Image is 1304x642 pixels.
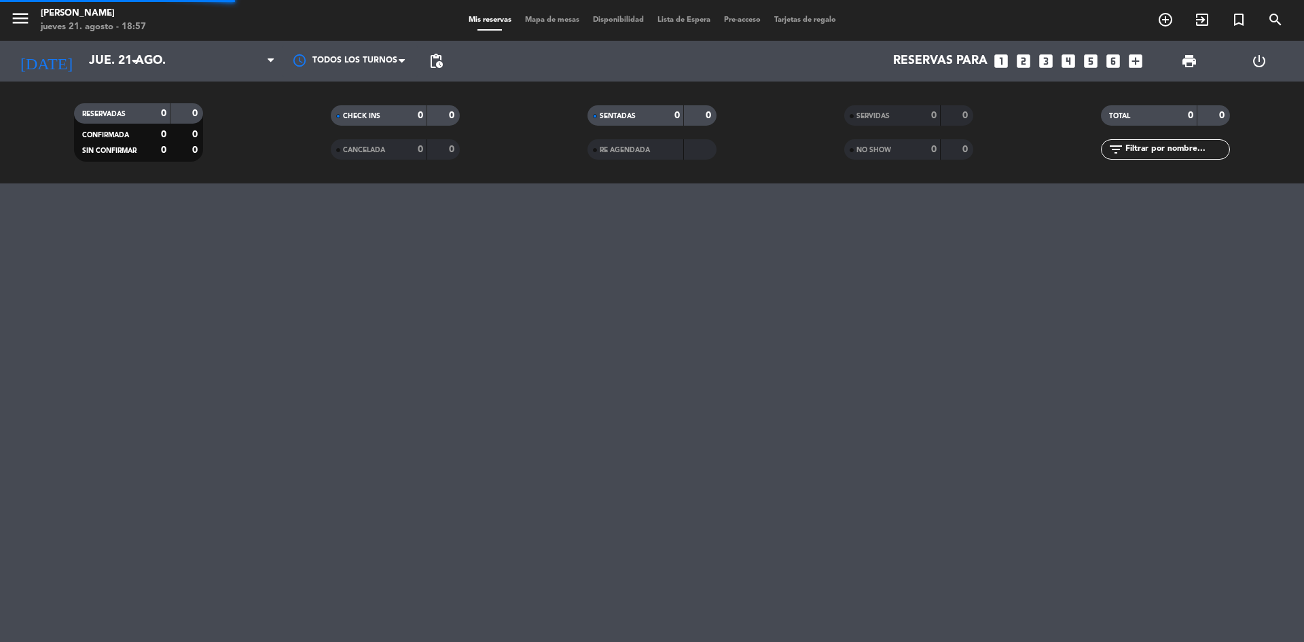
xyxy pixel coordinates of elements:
[1127,52,1144,70] i: add_box
[1104,52,1122,70] i: looks_6
[10,46,82,76] i: [DATE]
[192,130,200,139] strong: 0
[343,147,385,154] span: CANCELADA
[518,16,586,24] span: Mapa de mesas
[41,7,146,20] div: [PERSON_NAME]
[192,145,200,155] strong: 0
[600,147,650,154] span: RE AGENDADA
[1194,12,1210,28] i: exit_to_app
[586,16,651,24] span: Disponibilidad
[1188,111,1193,120] strong: 0
[1224,41,1294,82] div: LOG OUT
[1157,12,1174,28] i: add_circle_outline
[462,16,518,24] span: Mis reservas
[126,53,143,69] i: arrow_drop_down
[931,145,937,154] strong: 0
[1082,52,1100,70] i: looks_5
[1251,53,1267,69] i: power_settings_new
[856,147,891,154] span: NO SHOW
[161,109,166,118] strong: 0
[856,113,890,120] span: SERVIDAS
[1109,113,1130,120] span: TOTAL
[767,16,843,24] span: Tarjetas de regalo
[1037,52,1055,70] i: looks_3
[992,52,1010,70] i: looks_one
[1231,12,1247,28] i: turned_in_not
[343,113,380,120] span: CHECK INS
[931,111,937,120] strong: 0
[706,111,714,120] strong: 0
[192,109,200,118] strong: 0
[1015,52,1032,70] i: looks_two
[82,111,126,118] span: RESERVADAS
[893,54,988,68] span: Reservas para
[449,145,457,154] strong: 0
[651,16,717,24] span: Lista de Espera
[962,111,971,120] strong: 0
[1219,111,1227,120] strong: 0
[1181,53,1197,69] span: print
[600,113,636,120] span: SENTADAS
[418,111,423,120] strong: 0
[10,8,31,29] i: menu
[1059,52,1077,70] i: looks_4
[962,145,971,154] strong: 0
[1267,12,1284,28] i: search
[449,111,457,120] strong: 0
[161,145,166,155] strong: 0
[674,111,680,120] strong: 0
[82,132,129,139] span: CONFIRMADA
[41,20,146,34] div: jueves 21. agosto - 18:57
[1124,142,1229,157] input: Filtrar por nombre...
[82,147,137,154] span: SIN CONFIRMAR
[161,130,166,139] strong: 0
[1108,141,1124,158] i: filter_list
[418,145,423,154] strong: 0
[717,16,767,24] span: Pre-acceso
[428,53,444,69] span: pending_actions
[10,8,31,33] button: menu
